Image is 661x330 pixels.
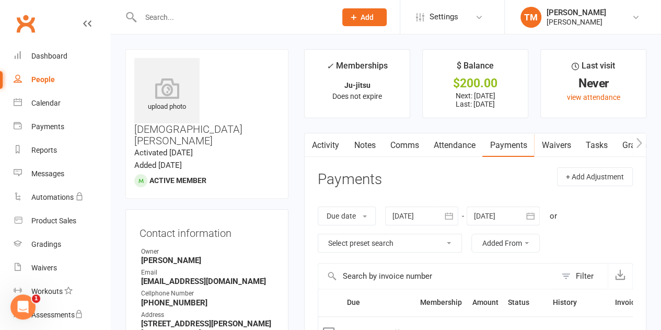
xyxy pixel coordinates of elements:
div: $200.00 [432,78,518,89]
div: Reports [31,146,57,154]
strong: [PERSON_NAME] [141,256,274,265]
a: Workouts [14,280,110,303]
a: Payments [482,133,534,157]
div: Workouts [31,287,63,295]
a: Waivers [14,256,110,280]
span: Settings [430,5,458,29]
i: ✓ [327,61,333,71]
button: Filter [556,264,608,289]
strong: Ju-jitsu [344,81,370,89]
span: Active member [149,176,206,185]
div: Owner [141,247,274,257]
div: Payments [31,122,64,131]
div: Gradings [31,240,61,248]
a: People [14,68,110,92]
a: Waivers [534,133,578,157]
a: Calendar [14,92,110,115]
button: Add [342,8,387,26]
div: Dashboard [31,52,67,60]
a: Product Sales [14,209,110,233]
th: Membership [415,289,466,316]
input: Search... [137,10,329,25]
a: Dashboard [14,44,110,68]
div: Memberships [327,59,388,78]
a: Messages [14,162,110,186]
h3: [DEMOGRAPHIC_DATA][PERSON_NAME] [134,58,280,146]
div: upload photo [134,78,200,112]
div: Product Sales [31,217,76,225]
a: view attendance [567,93,620,101]
span: 1 [32,294,40,303]
th: Amount [466,289,503,316]
div: People [31,75,55,84]
div: [PERSON_NAME] [547,8,606,17]
time: Added [DATE] [134,161,182,170]
h3: Contact information [140,223,274,239]
a: Notes [346,133,382,157]
th: Invoice # [610,289,649,316]
div: Messages [31,169,64,178]
time: Activated [DATE] [134,148,193,157]
input: Search by invoice number [318,264,556,289]
a: Attendance [426,133,482,157]
a: Gradings [14,233,110,256]
a: Reports [14,139,110,162]
div: TM [520,7,541,28]
div: Automations [31,193,74,201]
th: Due [342,289,415,316]
div: [PERSON_NAME] [547,17,606,27]
div: $ Balance [457,59,494,78]
button: Added From [471,234,540,253]
a: Tasks [578,133,614,157]
div: Last visit [572,59,615,78]
div: Filter [576,270,594,282]
strong: [PHONE_NUMBER] [141,298,274,308]
div: Assessments [31,311,83,319]
p: Next: [DATE] Last: [DATE] [432,92,518,108]
div: Address [141,310,274,320]
a: Comms [382,133,426,157]
div: or [549,210,556,222]
h3: Payments [318,172,381,188]
th: Status [503,289,548,316]
span: Does not expire [332,92,382,100]
div: Cellphone Number [141,289,274,299]
div: Waivers [31,264,57,272]
a: Activity [305,133,346,157]
div: Calendar [31,99,61,107]
th: History [548,289,610,316]
div: Never [550,78,636,89]
strong: [EMAIL_ADDRESS][DOMAIN_NAME] [141,277,274,286]
a: Clubworx [13,10,39,37]
span: Add [361,13,374,21]
a: Payments [14,115,110,139]
button: Due date [318,207,376,225]
button: + Add Adjustment [557,167,633,186]
div: Email [141,268,274,278]
iframe: Intercom live chat [10,294,36,320]
a: Automations [14,186,110,209]
a: Assessments [14,303,110,327]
